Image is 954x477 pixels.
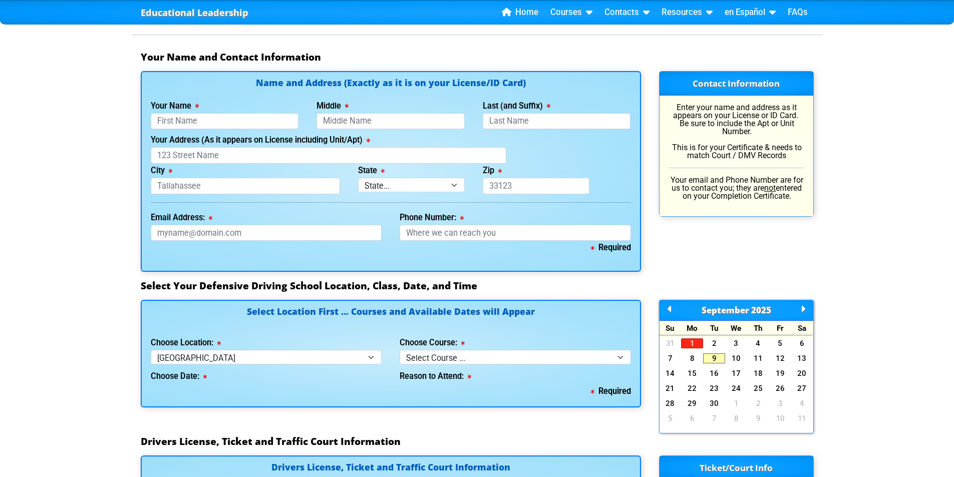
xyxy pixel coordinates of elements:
[725,338,747,348] a: 3
[681,383,703,393] a: 22
[660,338,682,348] a: 31
[703,368,725,378] a: 16
[681,353,703,363] a: 8
[791,353,813,363] a: 13
[791,321,813,335] div: Sa
[769,353,791,363] a: 12
[703,353,725,363] a: 9
[151,339,221,347] label: Choose Location:
[769,398,791,408] a: 3
[151,307,631,328] h4: Select Location First ... Courses and Available Dates will Appear
[784,5,812,20] a: FAQs
[791,398,813,408] a: 4
[751,304,771,316] span: 2025
[591,386,631,396] b: Required
[483,178,589,194] input: 33123
[483,167,502,175] label: Zip
[151,178,341,194] input: Tallahassee
[769,368,791,378] a: 19
[747,353,769,363] a: 11
[764,183,776,193] u: not
[702,304,749,316] span: September
[747,321,769,335] div: Th
[498,5,542,20] a: Home
[747,368,769,378] a: 18
[400,372,471,380] label: Reason to Attend:
[791,338,813,348] a: 6
[141,5,248,21] a: Educational Leadership
[660,321,682,335] div: Su
[141,435,814,447] h3: Drivers License, Ticket and Traffic Court Information
[721,5,780,20] a: en Español
[400,339,465,347] label: Choose Course:
[669,176,804,200] p: Your email and Phone Number are for us to contact you; they are entered on your Completion Certif...
[151,167,172,175] label: City
[725,321,747,335] div: We
[316,102,349,110] label: Middle
[703,321,725,335] div: Tu
[483,113,631,130] input: Last Name
[151,463,631,473] h4: Drivers License, Ticket and Traffic Court Information
[483,102,550,110] label: Last (and Suffix)
[747,398,769,408] a: 2
[151,136,370,144] label: Your Address (As it appears on License including Unit/Apt)
[703,383,725,393] a: 23
[660,398,682,408] a: 28
[703,413,725,423] a: 7
[151,102,199,110] label: Your Name
[141,51,814,63] h3: Your Name and Contact Information
[316,113,465,130] input: Middle Name
[791,383,813,393] a: 27
[725,383,747,393] a: 24
[660,383,682,393] a: 21
[703,398,725,408] a: 30
[681,338,703,348] a: 1
[151,372,207,380] label: Choose Date:
[725,353,747,363] a: 10
[400,225,631,241] input: Where we can reach you
[791,413,813,423] a: 11
[400,214,464,222] label: Phone Number:
[769,338,791,348] a: 5
[660,72,813,96] h3: Contact Information
[725,368,747,378] a: 17
[769,413,791,423] a: 10
[600,5,654,20] a: Contacts
[660,353,682,363] a: 7
[681,321,703,335] div: Mo
[658,5,717,20] a: Resources
[725,398,747,408] a: 1
[151,214,212,222] label: Email Address:
[151,79,631,87] h4: Name and Address (Exactly as it is on your License/ID Card)
[681,368,703,378] a: 15
[660,413,682,423] a: 5
[703,338,725,348] a: 2
[769,321,791,335] div: Fr
[546,5,596,20] a: Courses
[660,368,682,378] a: 14
[358,167,385,175] label: State
[151,225,382,241] input: myname@domain.com
[791,368,813,378] a: 20
[141,280,814,292] h3: Select Your Defensive Driving School Location, Class, Date, and Time
[669,104,804,160] p: Enter your name and address as it appears on your License or ID Card. Be sure to include the Apt ...
[681,413,703,423] a: 6
[747,383,769,393] a: 25
[725,413,747,423] a: 8
[151,113,299,130] input: First Name
[681,398,703,408] a: 29
[151,147,506,164] input: 123 Street Name
[591,243,631,252] b: Required
[747,413,769,423] a: 9
[769,383,791,393] a: 26
[747,338,769,348] a: 4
